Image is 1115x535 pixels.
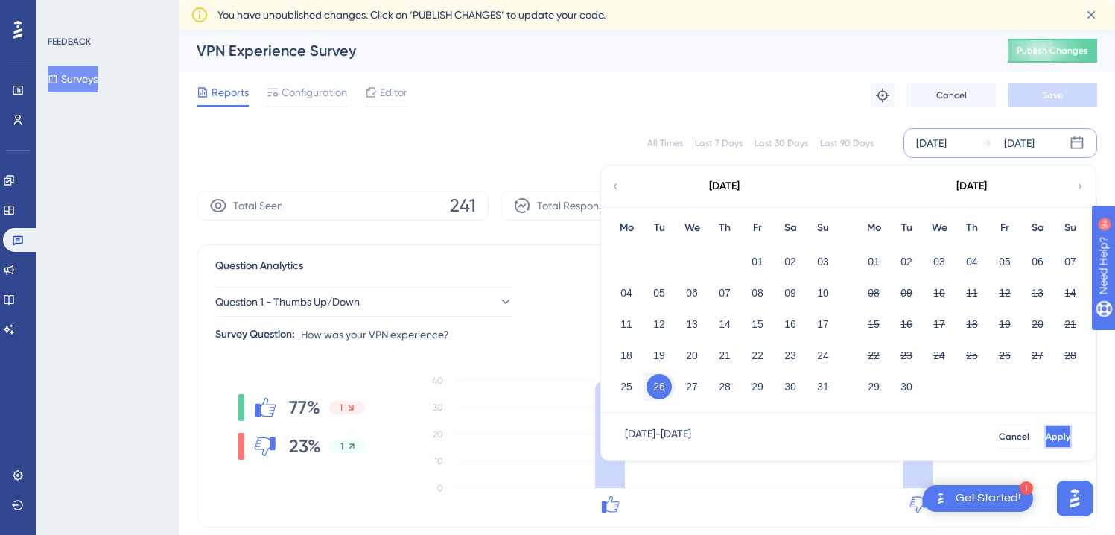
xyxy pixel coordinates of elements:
[625,425,691,449] div: [DATE] - [DATE]
[916,134,947,152] div: [DATE]
[1025,249,1050,274] button: 06
[778,374,803,399] button: 30
[614,280,639,306] button: 04
[861,249,886,274] button: 01
[215,287,513,317] button: Question 1 - Thumbs Up/Down
[647,280,672,306] button: 05
[894,374,919,399] button: 30
[778,249,803,274] button: 02
[778,280,803,306] button: 09
[932,490,950,507] img: launcher-image-alternative-text
[1054,219,1087,237] div: Su
[1004,134,1035,152] div: [DATE]
[745,343,770,368] button: 22
[450,194,476,218] span: 241
[807,219,839,237] div: Su
[999,425,1029,449] button: Cancel
[956,490,1021,507] div: Get Started!
[999,431,1029,443] span: Cancel
[745,280,770,306] button: 08
[1042,89,1063,101] span: Save
[1025,280,1050,306] button: 13
[927,343,952,368] button: 24
[741,219,774,237] div: Fr
[289,434,321,458] span: 23%
[959,280,985,306] button: 11
[1058,249,1083,274] button: 07
[959,343,985,368] button: 25
[197,40,971,61] div: VPN Experience Survey
[778,343,803,368] button: 23
[289,396,320,420] span: 77%
[894,249,919,274] button: 02
[1058,311,1083,337] button: 21
[959,249,985,274] button: 04
[810,311,836,337] button: 17
[712,280,737,306] button: 07
[679,311,705,337] button: 13
[1058,280,1083,306] button: 14
[956,177,987,195] div: [DATE]
[923,219,956,237] div: We
[647,343,672,368] button: 19
[712,374,737,399] button: 28
[437,483,443,493] tspan: 0
[1008,39,1097,63] button: Publish Changes
[1052,476,1097,521] iframe: UserGuiding AI Assistant Launcher
[894,280,919,306] button: 09
[212,83,249,101] span: Reports
[992,249,1017,274] button: 05
[820,137,874,149] div: Last 90 Days
[810,374,836,399] button: 31
[992,280,1017,306] button: 12
[861,343,886,368] button: 22
[956,219,988,237] div: Th
[810,249,836,274] button: 03
[1025,311,1050,337] button: 20
[927,249,952,274] button: 03
[340,440,343,452] span: 1
[101,7,110,19] div: 9+
[927,311,952,337] button: 17
[861,311,886,337] button: 15
[282,83,347,101] span: Configuration
[610,219,643,237] div: Mo
[643,219,676,237] div: Tu
[432,376,443,386] tspan: 40
[48,36,91,48] div: FEEDBACK
[679,280,705,306] button: 06
[35,4,93,22] span: Need Help?
[890,219,923,237] div: Tu
[1020,481,1033,495] div: 1
[434,456,443,466] tspan: 10
[894,343,919,368] button: 23
[745,249,770,274] button: 01
[894,311,919,337] button: 16
[433,429,443,440] tspan: 20
[1021,219,1054,237] div: Sa
[936,89,967,101] span: Cancel
[755,137,808,149] div: Last 30 Days
[679,374,705,399] button: 27
[745,374,770,399] button: 29
[614,374,639,399] button: 25
[695,137,743,149] div: Last 7 Days
[48,66,98,92] button: Surveys
[380,83,407,101] span: Editor
[1046,431,1070,443] span: Apply
[301,326,449,344] span: How was your VPN experience?
[215,326,295,344] div: Survey Question:
[778,311,803,337] button: 16
[861,374,886,399] button: 29
[1044,425,1072,449] button: Apply
[647,311,672,337] button: 12
[647,137,683,149] div: All Times
[217,6,606,24] span: You have unpublished changes. Click on ‘PUBLISH CHANGES’ to update your code.
[537,197,614,215] span: Total Responses
[906,83,996,107] button: Cancel
[1025,343,1050,368] button: 27
[1008,83,1097,107] button: Save
[340,402,343,414] span: 1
